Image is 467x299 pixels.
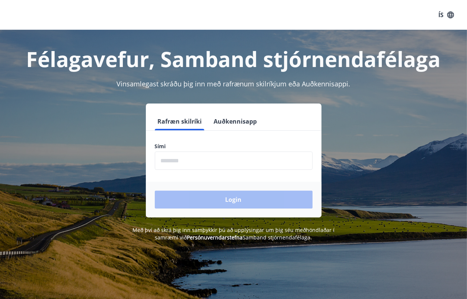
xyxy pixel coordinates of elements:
[434,8,458,22] button: ÍS
[187,234,243,241] a: Persónuverndarstefna
[117,79,351,88] span: Vinsamlegast skráðu þig inn með rafrænum skilríkjum eða Auðkennisappi.
[155,143,313,150] label: Sími
[132,226,335,241] span: Með því að skrá þig inn samþykkir þú að upplýsingar um þig séu meðhöndlaðar í samræmi við Samband...
[211,112,260,130] button: Auðkennisapp
[9,45,458,73] h1: Félagavefur, Samband stjórnendafélaga
[155,112,205,130] button: Rafræn skilríki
